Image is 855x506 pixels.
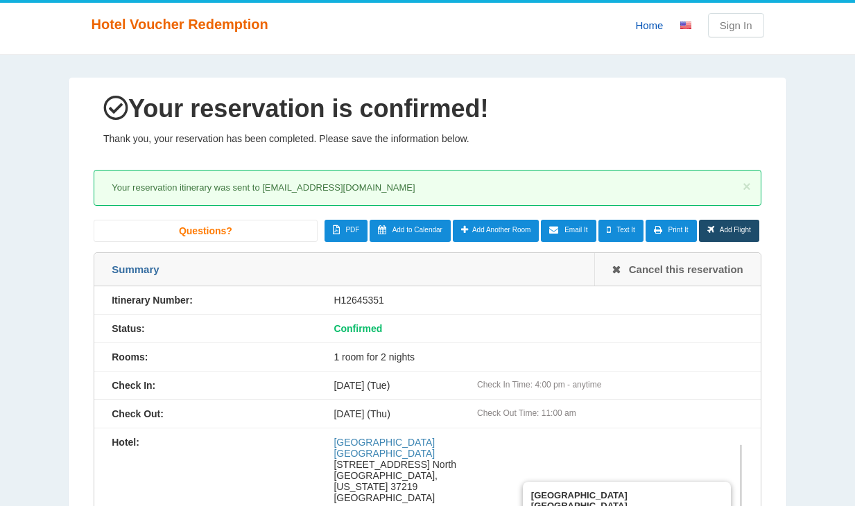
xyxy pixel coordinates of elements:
[94,380,316,391] div: Check In:
[598,220,644,242] a: Text It
[392,226,442,234] span: Add to Calendar
[316,295,760,306] div: H12645351
[477,408,743,418] div: Check Out Time: 11:00 am
[635,19,663,31] a: Home
[708,13,764,37] a: Sign In
[103,95,752,123] h1: Your reservation is confirmed!
[316,380,760,391] div: [DATE] (Tue)
[94,323,316,334] div: Status:
[112,182,415,193] span: Your reservation itinerary was sent to [EMAIL_ADDRESS][DOMAIN_NAME]
[316,323,760,334] div: Confirmed
[112,263,159,275] span: Summary
[179,225,232,236] span: Questions?
[94,295,316,306] div: Itinerary Number:
[541,220,596,242] a: Email It
[94,437,316,448] div: Hotel:
[325,220,368,242] a: PDF
[477,380,743,390] div: Check In Time: 4:00 pm - anytime
[92,17,268,33] span: Hotel Voucher Redemption
[453,220,539,242] a: Add Another Room
[94,408,316,419] div: Check Out:
[94,351,316,363] div: Rooms:
[316,408,760,419] div: [DATE] (Thu)
[646,220,697,242] a: Print It
[103,133,752,144] p: Thank you, your reservation has been completed. Please save the information below.
[616,226,635,234] span: Text It
[594,253,761,286] a: Cancel this reservation
[668,226,689,234] span: Print It
[564,226,587,234] span: Email It
[316,351,760,363] div: 1 room for 2 nights
[94,220,317,242] a: Questions?
[720,226,751,234] span: Add Flight
[345,226,359,234] span: PDF
[370,220,451,242] a: Add to Calendar
[699,220,759,242] a: Add Flight
[472,226,531,234] span: Add Another Room
[743,180,751,193] button: ×
[334,437,435,459] a: [GEOGRAPHIC_DATA] [GEOGRAPHIC_DATA]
